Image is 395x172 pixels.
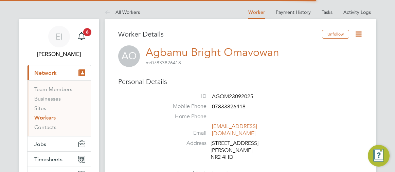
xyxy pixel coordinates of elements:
a: All Workers [105,9,140,15]
span: Jobs [34,141,46,147]
a: Team Members [34,86,72,92]
h3: Personal Details [118,77,363,86]
a: Worker [248,9,265,15]
button: Jobs [28,136,91,151]
a: Contacts [34,124,56,130]
a: Businesses [34,95,61,102]
span: 07833826418 [146,60,181,66]
span: Timesheets [34,156,62,163]
button: Timesheets [28,152,91,167]
button: Engage Resource Center [368,145,390,167]
span: Network [34,70,57,76]
span: Esther Isaac [27,50,91,58]
div: [STREET_ADDRESS][PERSON_NAME] NR2 4HD [211,140,275,161]
a: [EMAIL_ADDRESS][DOMAIN_NAME] [212,123,257,137]
a: EI[PERSON_NAME] [27,26,91,58]
a: Agbamu Bright Omavowan [146,46,279,59]
div: Network [28,80,91,136]
span: 07833826418 [212,103,246,110]
label: Home Phone [159,113,207,120]
a: 6 [75,26,88,47]
a: Tasks [322,9,333,15]
label: Address [159,140,207,147]
span: 6 [83,28,91,36]
a: Payment History [276,9,311,15]
span: AGOM23092025 [212,93,253,100]
button: Network [28,65,91,80]
label: Email [159,130,207,137]
span: EI [55,32,63,41]
span: AO [118,45,140,67]
button: Unfollow [322,30,349,39]
a: Workers [34,114,56,121]
span: m: [146,60,151,66]
a: Activity Logs [343,9,371,15]
a: Sites [34,105,46,111]
label: ID [159,93,207,100]
label: Mobile Phone [159,103,207,110]
h3: Worker Details [118,30,322,39]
